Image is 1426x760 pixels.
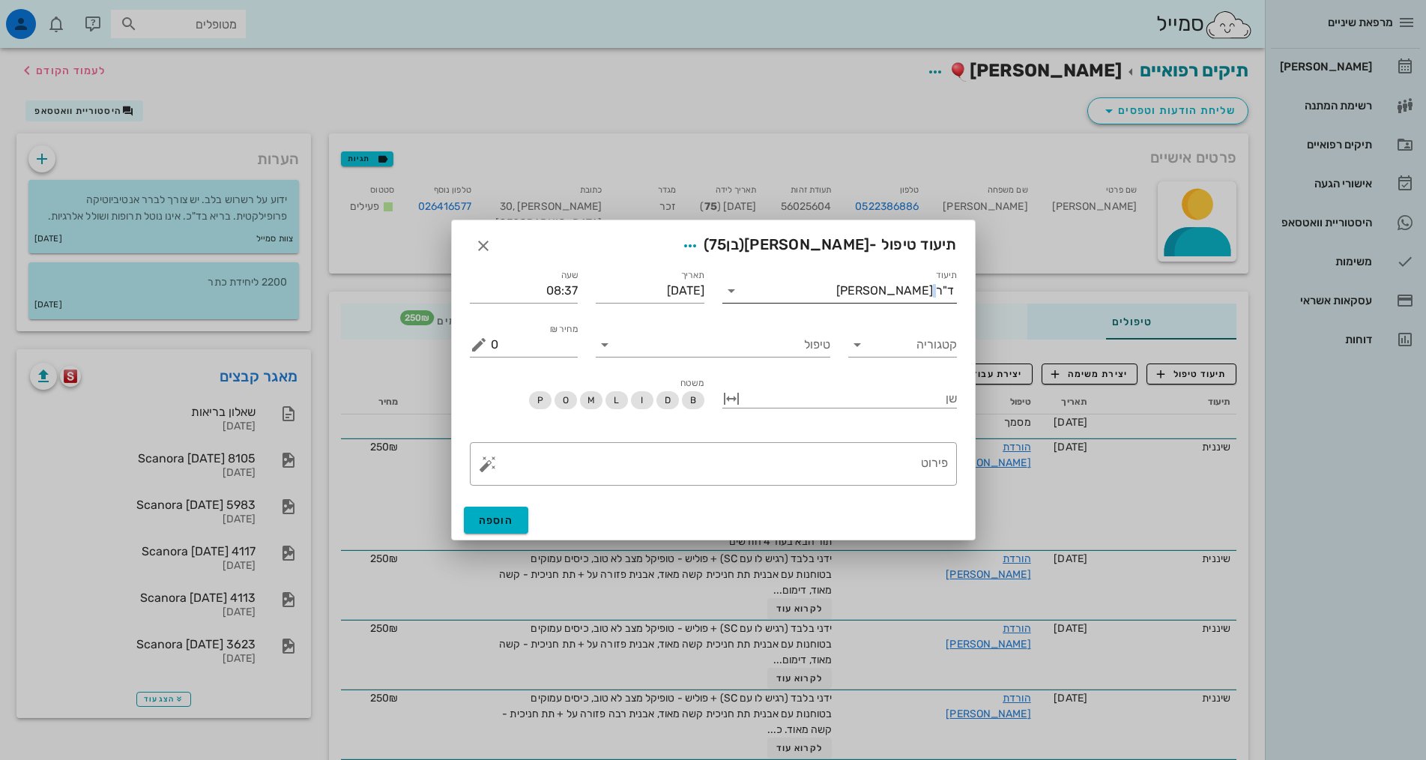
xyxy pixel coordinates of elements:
[680,378,704,388] span: משטח
[664,391,670,409] span: D
[587,391,594,409] span: M
[836,284,954,298] div: ד"ר [PERSON_NAME]
[641,391,643,409] span: I
[562,391,568,409] span: O
[537,391,543,409] span: P
[689,391,695,409] span: B
[464,507,529,534] button: הוספה
[744,235,869,253] span: [PERSON_NAME]
[550,324,578,335] label: מחיר ₪
[704,235,745,253] span: (בן )
[680,270,704,281] label: תאריך
[936,270,957,281] label: תיעוד
[561,270,578,281] label: שעה
[722,279,957,303] div: תיעודד"ר [PERSON_NAME]
[470,336,488,354] button: מחיר ₪ appended action
[479,514,514,527] span: הוספה
[677,232,957,259] span: תיעוד טיפול -
[709,235,727,253] span: 75
[614,391,619,409] span: L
